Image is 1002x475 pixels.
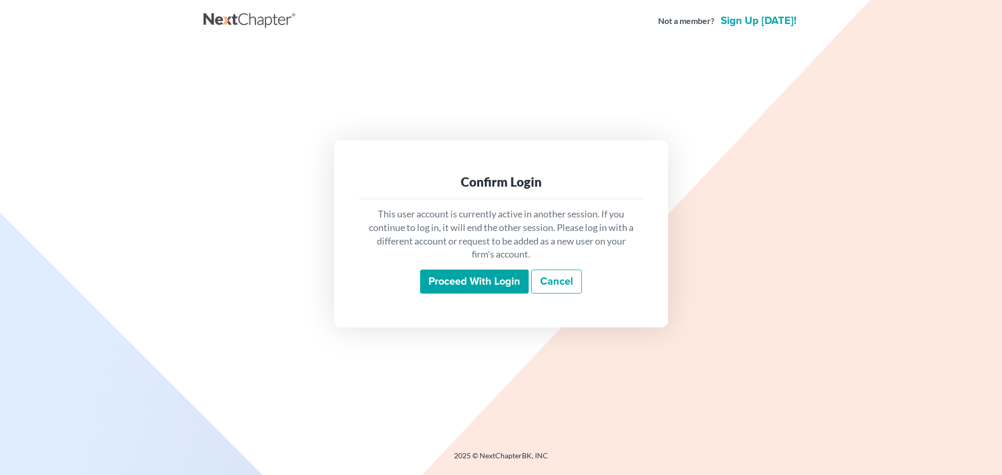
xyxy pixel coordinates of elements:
[719,16,798,26] a: Sign up [DATE]!
[367,174,635,190] div: Confirm Login
[658,15,714,27] strong: Not a member?
[420,270,529,294] input: Proceed with login
[204,450,798,469] div: 2025 © NextChapterBK, INC
[367,208,635,261] p: This user account is currently active in another session. If you continue to log in, it will end ...
[531,270,582,294] a: Cancel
